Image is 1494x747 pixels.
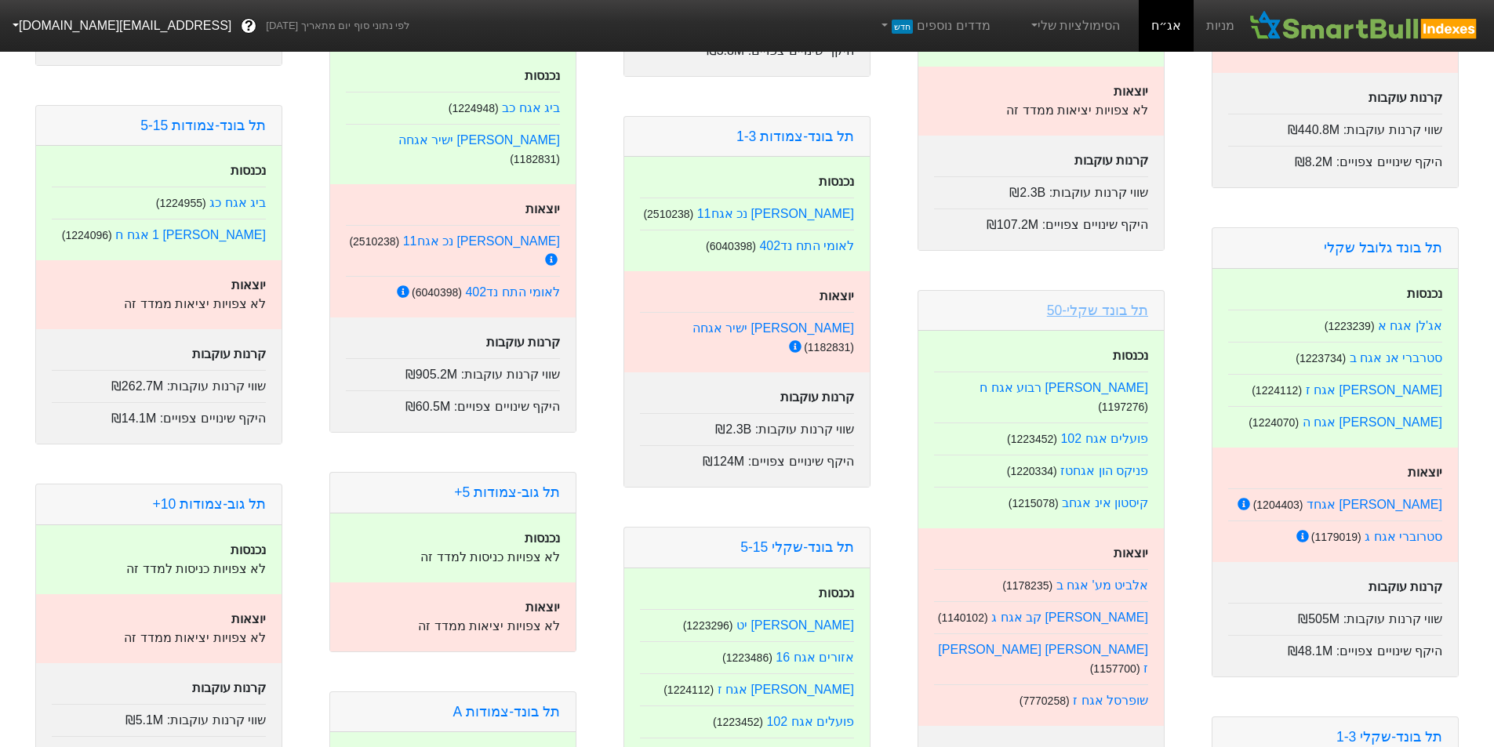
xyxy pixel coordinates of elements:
[1020,694,1070,707] small: ( 7770258 )
[892,20,913,34] span: חדש
[1296,352,1346,364] small: ( 1223734 )
[1295,155,1333,169] span: ₪8.2M
[115,228,266,241] a: [PERSON_NAME] 1 אגח ח
[1098,401,1148,413] small: ( 1197276 )
[707,44,745,57] span: ₪3.8M
[449,102,499,114] small: ( 1224948 )
[52,629,266,647] p: לא צפויות יציאות ממדד זה
[52,295,266,314] p: לא צפויות יציאות ממדד זה
[1408,466,1442,479] strong: יוצאות
[412,286,462,299] small: ( 6040398 )
[934,176,1148,202] div: שווי קרנות עוקבות :
[697,207,854,220] a: [PERSON_NAME] נכ אגח11
[1407,287,1442,300] strong: נכנסות
[683,619,733,632] small: ( 1223296 )
[1307,498,1442,511] a: [PERSON_NAME] אגחד
[722,651,772,664] small: ( 1223486 )
[403,234,560,248] a: [PERSON_NAME] נכ אגח11
[525,531,560,545] strong: נכנסות
[766,715,854,728] a: פועלים אגח 102
[1288,123,1340,136] span: ₪440.8M
[1324,240,1442,256] a: תל בונד גלובל שקלי
[349,235,399,248] small: ( 2510238 )
[1252,384,1302,397] small: ( 1224112 )
[346,617,560,636] p: לא צפויות יציאות ממדד זה
[231,543,266,557] strong: נכנסות
[980,381,1148,394] a: [PERSON_NAME] רבוע אגח ח
[1114,546,1148,560] strong: יוצאות
[502,101,560,114] a: ביג אגח כב
[1298,612,1340,626] span: ₪505M
[776,651,854,664] a: אזורים אגח 16
[759,239,854,252] a: לאומי התח נד402
[209,196,266,209] a: ביג אגח כג
[192,347,266,361] strong: קרנות עוקבות
[1007,465,1057,477] small: ( 1220334 )
[405,400,450,413] span: ₪60.5M
[52,370,266,396] div: שווי קרנות עוקבות :
[1249,416,1299,429] small: ( 1224070 )
[938,643,1148,675] a: [PERSON_NAME] [PERSON_NAME] ז
[1009,497,1059,509] small: ( 1215078 )
[1062,496,1148,509] a: קיסטון אינ אגחב
[525,69,560,82] strong: נכנסות
[938,611,988,624] small: ( 1140102 )
[52,704,266,730] div: שווי קרנות עוקבות :
[111,412,156,425] span: ₪14.1M
[405,368,457,381] span: ₪905.2M
[934,101,1148,120] p: לא צפויות יציאות ממדד זה
[1074,154,1148,167] strong: קרנות עוקבות
[346,390,560,416] div: היקף שינויים צפויים :
[486,335,560,349] strong: קרנות עוקבות
[819,175,854,188] strong: נכנסות
[1228,635,1442,661] div: היקף שינויים צפויים :
[1228,146,1442,172] div: היקף שינויים צפויים :
[1228,114,1442,140] div: שווי קרנות עוקבות :
[715,422,751,436] span: ₪2.3B
[1007,433,1057,445] small: ( 1223452 )
[111,379,163,393] span: ₪262.7M
[640,413,854,439] div: שווי קרנות עוקבות :
[1228,603,1442,629] div: שווי קרנות עוקבות :
[1306,383,1443,397] a: [PERSON_NAME] אגח ז
[1303,415,1443,429] a: [PERSON_NAME] אגח ה
[231,612,266,626] strong: יוצאות
[525,202,560,216] strong: יוצאות
[346,548,560,567] p: לא צפויות כניסות למדד זה
[398,133,561,147] a: [PERSON_NAME] ישיר אגחה
[1365,530,1442,543] a: סטרוברי אגח ג
[934,209,1148,234] div: היקף שינויים צפויים :
[740,539,854,555] a: תל בונד-שקלי 5-15
[1325,320,1375,332] small: ( 1223239 )
[1350,351,1442,364] a: סטרברי אנ אגח ב
[643,208,693,220] small: ( 2510238 )
[1047,303,1148,318] a: תל בונד שקלי-50
[346,358,560,384] div: שווי קרנות עוקבות :
[1369,91,1442,104] strong: קרנות עוקבות
[692,321,855,335] a: [PERSON_NAME] ישיר אגחה
[1056,578,1148,592] a: אלביט מע' אגח ב
[1113,349,1148,362] strong: נכנסות
[804,341,854,354] small: ( 1182831 )
[1073,694,1148,707] a: שופרסל אגח ז
[453,704,560,720] a: תל בונד-צמודות A
[140,118,266,133] a: תל בונד-צמודות 5-15
[706,240,756,252] small: ( 6040398 )
[819,586,854,600] strong: נכנסות
[231,278,266,292] strong: יוצאות
[1253,499,1303,511] small: ( 1204403 )
[663,684,714,696] small: ( 1224112 )
[52,560,266,578] p: לא צפויות כניסות למדד זה
[1369,580,1442,593] strong: קרנות עוקבות
[1336,729,1442,745] a: תל בונד-שקלי 1-3
[125,713,164,727] span: ₪5.1M
[713,716,763,728] small: ( 1223452 )
[192,681,266,694] strong: קרנות עוקבות
[454,484,560,500] a: תל גוב-צמודות 5+
[266,18,409,34] span: לפי נתוני סוף יום מתאריך [DATE]
[52,402,266,428] div: היקף שינויים צפויים :
[1247,10,1481,42] img: SmartBull
[991,611,1148,624] a: [PERSON_NAME] קב אגח ג
[1378,319,1442,332] a: אג'לן אגח א
[62,229,112,241] small: ( 1224096 )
